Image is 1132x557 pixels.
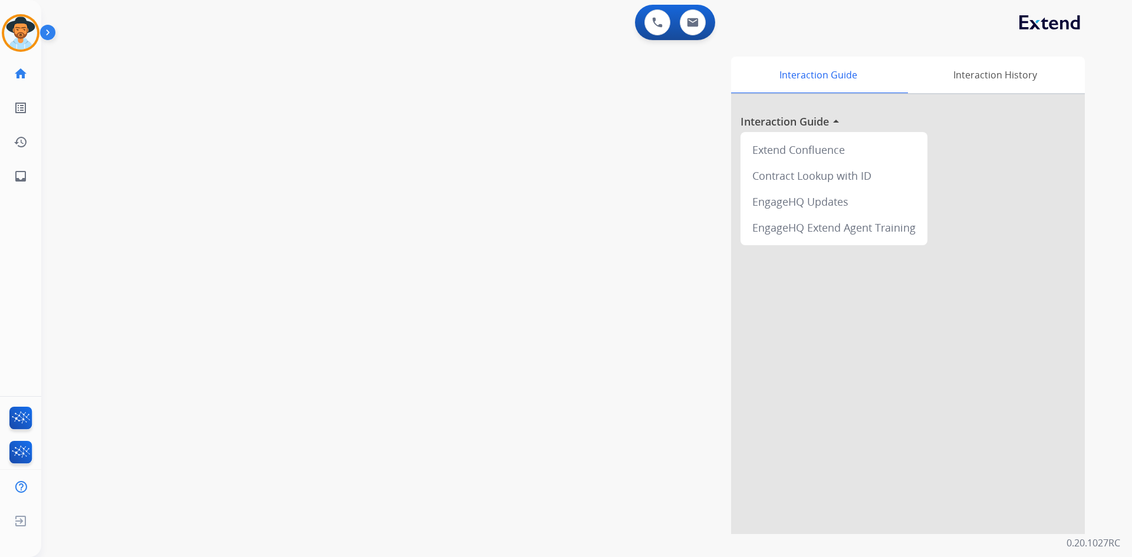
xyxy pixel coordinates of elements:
div: Extend Confluence [745,137,923,163]
img: avatar [4,17,37,50]
div: EngageHQ Updates [745,189,923,215]
mat-icon: list_alt [14,101,28,115]
div: Interaction History [905,57,1085,93]
div: Interaction Guide [731,57,905,93]
mat-icon: history [14,135,28,149]
p: 0.20.1027RC [1067,536,1120,550]
mat-icon: home [14,67,28,81]
div: Contract Lookup with ID [745,163,923,189]
mat-icon: inbox [14,169,28,183]
div: EngageHQ Extend Agent Training [745,215,923,240]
